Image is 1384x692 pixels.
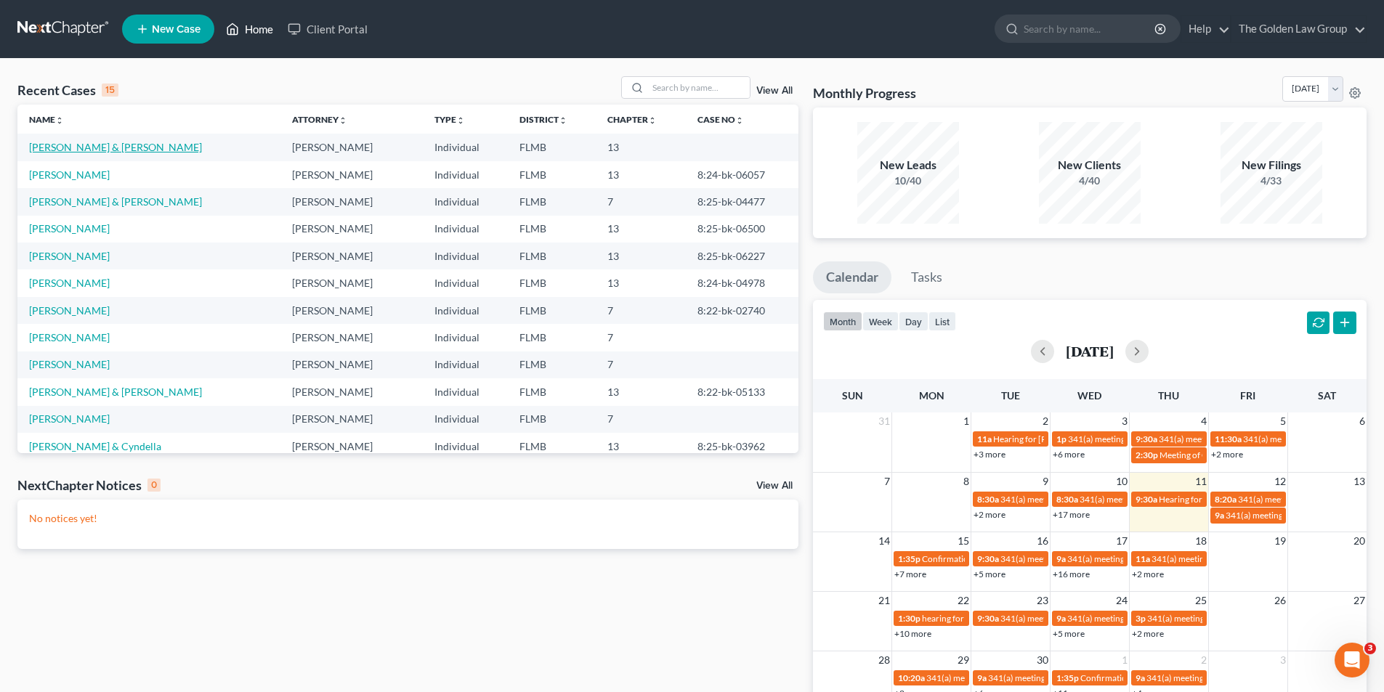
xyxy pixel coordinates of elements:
[1053,628,1085,639] a: +5 more
[339,116,347,125] i: unfold_more
[1056,553,1066,564] span: 9a
[1352,532,1367,550] span: 20
[1080,494,1220,505] span: 341(a) meeting for [PERSON_NAME]
[1211,449,1243,460] a: +2 more
[1035,651,1050,669] span: 30
[1041,473,1050,490] span: 9
[883,473,891,490] span: 7
[686,216,798,243] td: 8:25-bk-06500
[956,651,971,669] span: 29
[508,433,596,460] td: FLMB
[1194,473,1208,490] span: 11
[596,243,686,269] td: 13
[1068,433,1208,444] span: 341(a) meeting for [PERSON_NAME]
[1041,412,1050,430] span: 2
[1238,494,1378,505] span: 341(a) meeting for [PERSON_NAME]
[1159,494,1349,505] span: Hearing for [PERSON_NAME] & [PERSON_NAME]
[1136,494,1157,505] span: 9:30a
[1279,651,1287,669] span: 3
[962,473,971,490] span: 8
[1243,433,1383,444] span: 341(a) meeting for [PERSON_NAME]
[922,553,1088,564] span: Confirmation Hearing for [PERSON_NAME]
[1226,510,1366,521] span: 341(a) meeting for [PERSON_NAME]
[508,161,596,188] td: FLMB
[423,433,507,460] td: Individual
[1080,672,1247,683] span: Confirmation Hearing for [PERSON_NAME]
[280,433,424,460] td: [PERSON_NAME]
[29,412,110,425] a: [PERSON_NAME]
[842,389,863,402] span: Sun
[29,440,161,452] a: [PERSON_NAME] & Cyndella
[280,324,424,351] td: [PERSON_NAME]
[607,114,657,125] a: Chapterunfold_more
[894,628,931,639] a: +10 more
[648,116,657,125] i: unfold_more
[1352,473,1367,490] span: 13
[1240,389,1255,402] span: Fri
[292,114,347,125] a: Attorneyunfold_more
[899,312,928,331] button: day
[508,269,596,296] td: FLMB
[1053,569,1090,579] a: +16 more
[1000,553,1141,564] span: 341(a) meeting for [PERSON_NAME]
[977,613,999,624] span: 9:30a
[1318,389,1336,402] span: Sat
[697,114,744,125] a: Case Nounfold_more
[1039,157,1141,174] div: New Clients
[922,613,1034,624] span: hearing for [PERSON_NAME]
[29,141,202,153] a: [PERSON_NAME] & [PERSON_NAME]
[974,509,1005,520] a: +2 more
[898,613,920,624] span: 1:30p
[423,243,507,269] td: Individual
[29,277,110,289] a: [PERSON_NAME]
[102,84,118,97] div: 15
[894,569,926,579] a: +7 more
[686,243,798,269] td: 8:25-bk-06227
[280,297,424,324] td: [PERSON_NAME]
[1000,613,1141,624] span: 341(a) meeting for [PERSON_NAME]
[1056,672,1079,683] span: 1:35p
[1056,613,1066,624] span: 9a
[756,481,793,491] a: View All
[596,297,686,324] td: 7
[898,672,925,683] span: 10:20a
[928,312,956,331] button: list
[1056,433,1067,444] span: 1p
[974,449,1005,460] a: +3 more
[55,116,64,125] i: unfold_more
[1199,412,1208,430] span: 4
[596,433,686,460] td: 13
[29,304,110,317] a: [PERSON_NAME]
[508,134,596,160] td: FLMB
[280,351,424,378] td: [PERSON_NAME]
[1199,651,1208,669] span: 2
[280,243,424,269] td: [PERSON_NAME]
[686,297,798,324] td: 8:22-bk-02740
[686,433,798,460] td: 8:25-bk-03962
[977,494,999,505] span: 8:30a
[1364,643,1376,654] span: 3
[1194,532,1208,550] span: 18
[1221,174,1322,188] div: 4/33
[686,378,798,405] td: 8:22-bk-05133
[898,553,920,564] span: 1:35p
[508,297,596,324] td: FLMB
[508,216,596,243] td: FLMB
[1114,532,1129,550] span: 17
[877,592,891,609] span: 21
[926,672,1067,683] span: 341(a) meeting for [PERSON_NAME]
[1221,157,1322,174] div: New Filings
[519,114,567,125] a: Districtunfold_more
[280,378,424,405] td: [PERSON_NAME]
[686,188,798,215] td: 8:25-bk-04477
[596,351,686,378] td: 7
[919,389,944,402] span: Mon
[29,358,110,370] a: [PERSON_NAME]
[423,161,507,188] td: Individual
[1273,532,1287,550] span: 19
[1194,592,1208,609] span: 25
[1035,592,1050,609] span: 23
[423,188,507,215] td: Individual
[1114,473,1129,490] span: 10
[1352,592,1367,609] span: 27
